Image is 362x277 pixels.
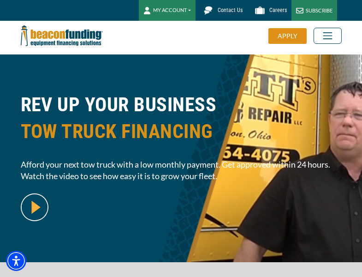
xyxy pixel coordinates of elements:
div: APPLY [268,28,307,44]
div: Accessibility Menu [6,251,26,271]
span: Careers [269,7,287,13]
h1: REV UP YOUR BUSINESS [21,91,342,152]
button: Toggle navigation [314,28,342,44]
img: Beacon Funding Careers [252,2,268,18]
span: TOW TRUCK FINANCING [21,118,342,145]
img: video modal pop-up play button [21,193,48,221]
span: Afford your next tow truck with a low monthly payment. Get approved within 24 hours. Watch the vi... [21,159,342,182]
a: APPLY [268,28,314,44]
a: Careers [247,2,291,18]
span: Contact Us [218,7,243,13]
img: Beacon Funding Corporation logo [21,21,103,51]
a: Contact Us [196,2,247,18]
img: Beacon Funding chat [200,2,216,18]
